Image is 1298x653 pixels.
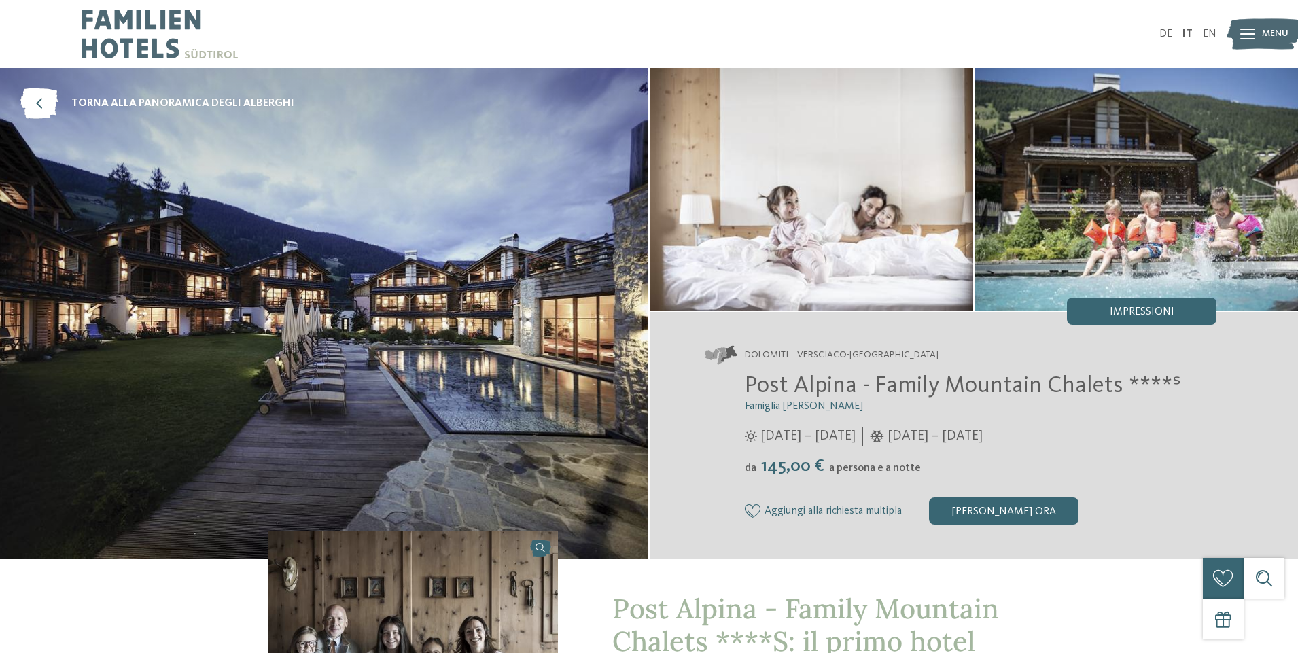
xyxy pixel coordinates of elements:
div: [PERSON_NAME] ora [929,497,1078,525]
a: IT [1182,29,1193,39]
img: Il family hotel a San Candido dal fascino alpino [975,68,1298,311]
i: Orari d'apertura estate [745,430,757,442]
span: da [745,463,756,474]
a: torna alla panoramica degli alberghi [20,88,294,119]
span: 145,00 € [758,457,828,475]
span: Famiglia [PERSON_NAME] [745,401,863,412]
a: DE [1159,29,1172,39]
i: Orari d'apertura inverno [870,430,884,442]
img: Il family hotel a San Candido dal fascino alpino [650,68,973,311]
span: Post Alpina - Family Mountain Chalets ****ˢ [745,374,1181,398]
span: a persona e a notte [829,463,921,474]
span: [DATE] – [DATE] [888,427,983,446]
span: Impressioni [1110,306,1174,317]
span: Menu [1262,27,1288,41]
span: torna alla panoramica degli alberghi [71,96,294,111]
span: Dolomiti – Versciaco-[GEOGRAPHIC_DATA] [745,349,939,362]
span: [DATE] – [DATE] [760,427,856,446]
a: EN [1203,29,1216,39]
span: Aggiungi alla richiesta multipla [765,506,902,518]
